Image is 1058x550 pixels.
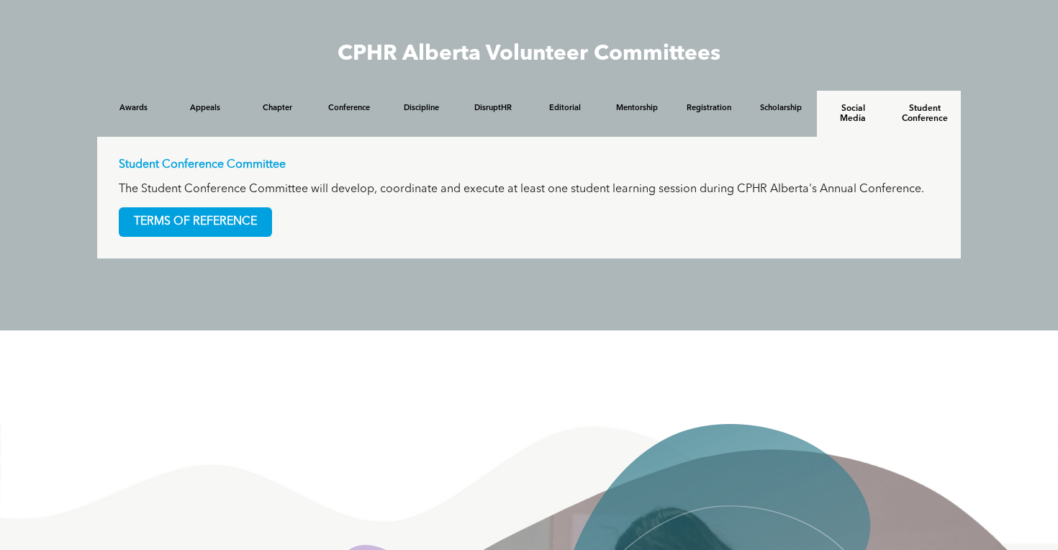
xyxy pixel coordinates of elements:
[470,104,516,113] h4: DisruptHR
[119,207,272,237] a: TERMS OF REFERENCE
[542,104,588,113] h4: Editorial
[902,104,948,124] h4: Student Conference
[119,183,939,197] p: The Student Conference Committee will develop, coordinate and execute at least one student learni...
[119,208,271,236] span: TERMS OF REFERENCE
[119,158,939,172] p: Student Conference Committee
[686,104,732,113] h4: Registration
[758,104,804,113] h4: Scholarship
[398,104,444,113] h4: Discipline
[830,104,876,124] h4: Social Media
[338,43,720,65] span: CPHR Alberta Volunteer Committees
[614,104,660,113] h4: Mentorship
[110,104,156,113] h4: Awards
[182,104,228,113] h4: Appeals
[254,104,300,113] h4: Chapter
[326,104,372,113] h4: Conference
